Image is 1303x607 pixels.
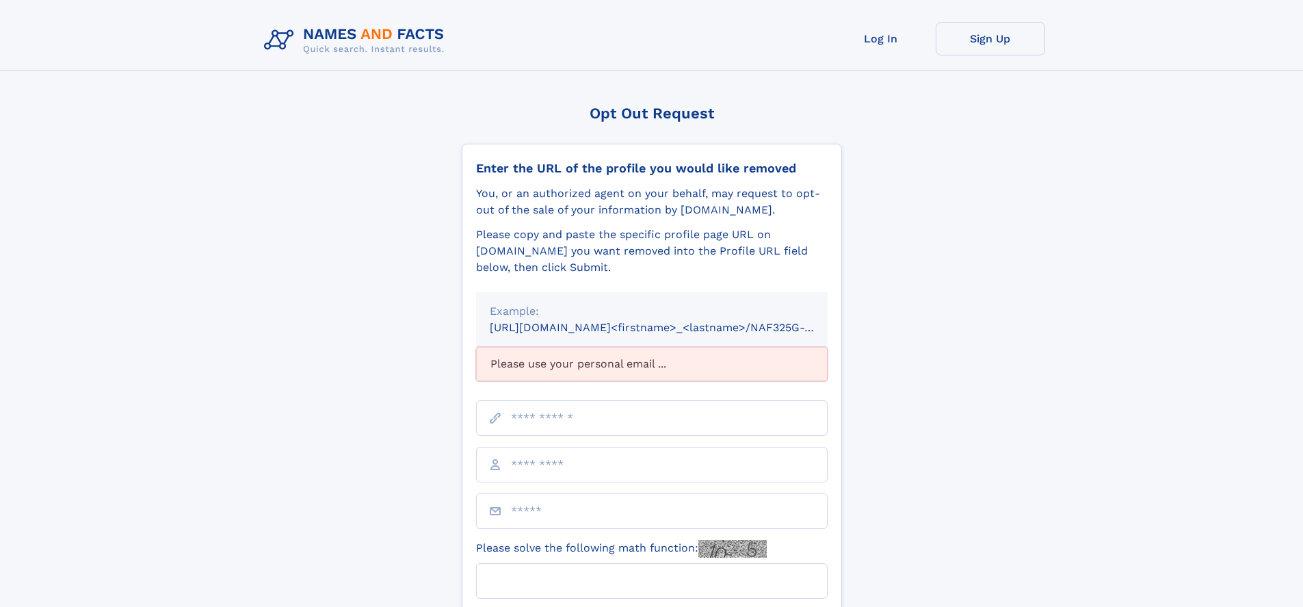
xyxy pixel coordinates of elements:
div: You, or an authorized agent on your behalf, may request to opt-out of the sale of your informatio... [476,185,828,218]
img: Logo Names and Facts [259,22,456,59]
a: Log In [826,22,936,55]
label: Please solve the following math function: [476,540,767,558]
div: Please copy and paste the specific profile page URL on [DOMAIN_NAME] you want removed into the Pr... [476,227,828,276]
a: Sign Up [936,22,1045,55]
div: Opt Out Request [462,105,842,122]
div: Enter the URL of the profile you would like removed [476,161,828,176]
div: Please use your personal email ... [476,347,828,381]
small: [URL][DOMAIN_NAME]<firstname>_<lastname>/NAF325G-xxxxxxxx [490,321,854,334]
div: Example: [490,303,814,320]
